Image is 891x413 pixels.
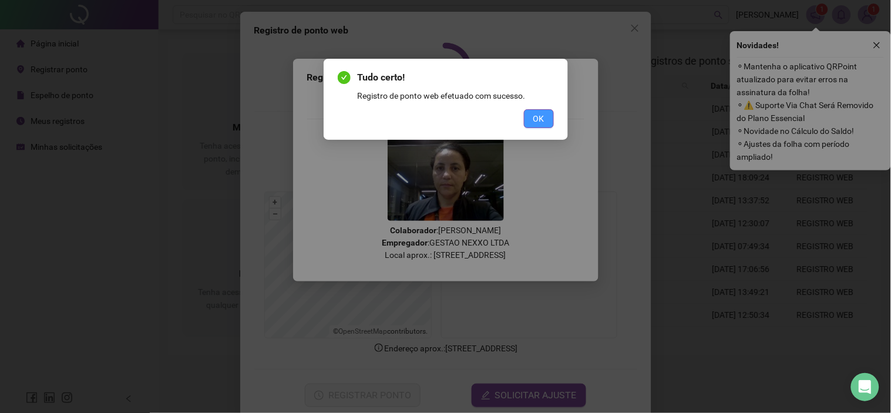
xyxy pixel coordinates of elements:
[851,373,879,401] div: Open Intercom Messenger
[524,109,554,128] button: OK
[338,71,351,84] span: check-circle
[358,70,554,85] span: Tudo certo!
[358,89,554,102] div: Registro de ponto web efetuado com sucesso.
[533,112,544,125] span: OK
